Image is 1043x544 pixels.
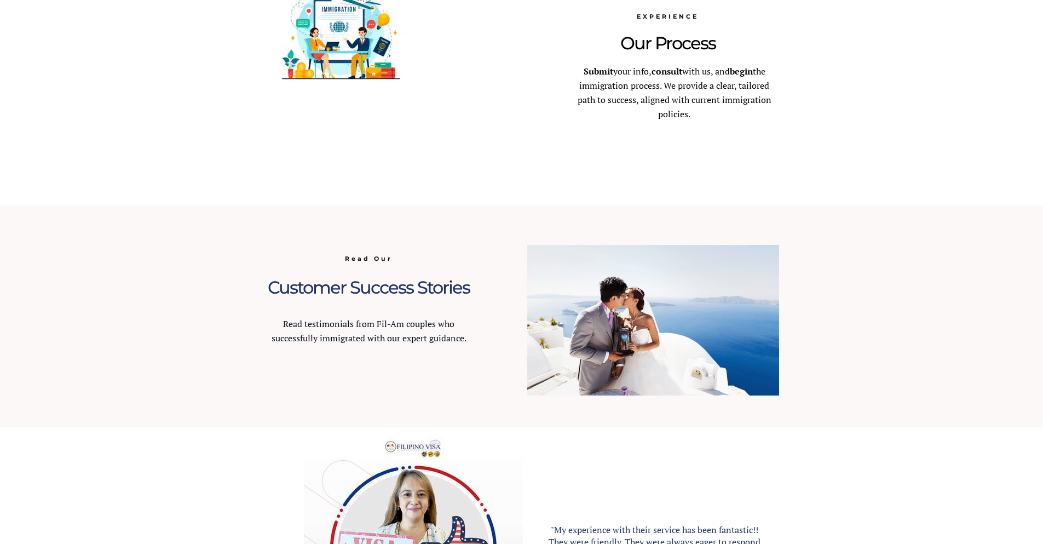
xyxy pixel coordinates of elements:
[268,277,470,298] span: Customer Success Stories
[584,65,613,77] strong: Submit
[637,13,699,20] span: EXPERIENCE
[652,65,682,77] strong: consult
[345,255,393,262] span: Read Our
[620,32,716,54] span: Our Process
[272,318,466,344] span: Read testimonials from Fil-Am couples who successfully immigrated with our expert guidance.
[578,65,771,120] span: your info, with us, and the immigration process. We provide a clear, tailored path to success, al...
[730,65,753,77] strong: begin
